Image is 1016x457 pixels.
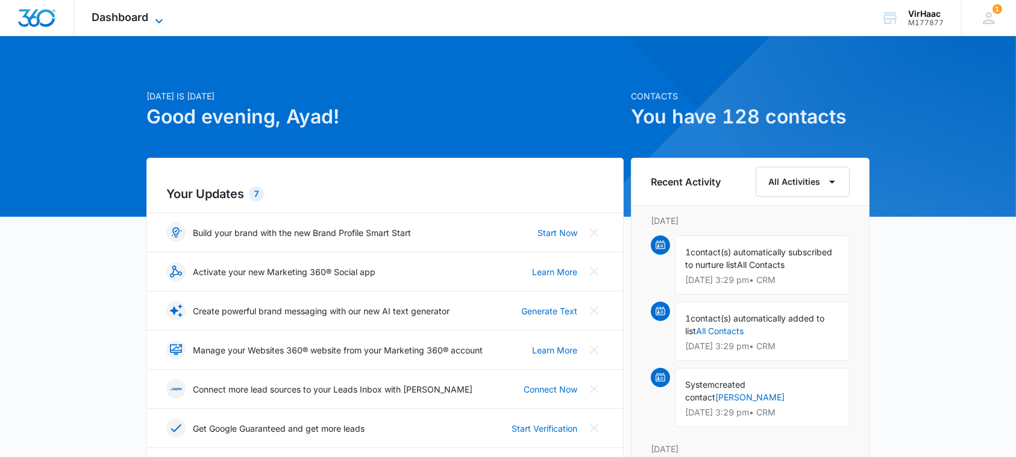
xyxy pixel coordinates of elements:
[146,102,624,131] h1: Good evening, Ayad!
[193,226,411,239] p: Build your brand with the new Brand Profile Smart Start
[685,247,832,270] span: contact(s) automatically subscribed to nurture list
[524,383,577,396] a: Connect Now
[685,313,691,323] span: 1
[685,247,691,257] span: 1
[532,266,577,278] a: Learn More
[521,305,577,317] a: Generate Text
[193,422,365,435] p: Get Google Guaranteed and get more leads
[685,276,839,284] p: [DATE] 3:29 pm • CRM
[992,4,1002,14] div: notifications count
[651,214,850,227] p: [DATE]
[166,185,604,203] h2: Your Updates
[696,326,744,336] a: All Contacts
[92,11,149,23] span: Dashboard
[512,422,577,435] a: Start Verification
[908,19,944,27] div: account id
[193,383,472,396] p: Connect more lead sources to your Leads Inbox with [PERSON_NAME]
[651,175,721,189] h6: Recent Activity
[585,379,604,399] button: Close
[585,418,604,438] button: Close
[193,305,450,317] p: Create powerful brand messaging with our new AI text generator
[685,379,715,390] span: System
[585,223,604,242] button: Close
[908,9,944,19] div: account name
[756,167,850,197] button: All Activities
[249,187,264,201] div: 7
[532,344,577,356] a: Learn More
[651,443,850,455] p: [DATE]
[631,90,870,102] p: Contacts
[193,266,375,278] p: Activate your new Marketing 360® Social app
[715,392,785,402] a: [PERSON_NAME]
[737,260,785,270] span: All Contacts
[146,90,624,102] p: [DATE] is [DATE]
[585,301,604,320] button: Close
[685,379,745,402] span: created contact
[685,408,839,417] p: [DATE] 3:29 pm • CRM
[992,4,1002,14] span: 1
[685,342,839,350] p: [DATE] 3:29 pm • CRM
[585,262,604,281] button: Close
[193,344,483,356] p: Manage your Websites 360® website from your Marketing 360® account
[631,102,870,131] h1: You have 128 contacts
[585,340,604,359] button: Close
[538,226,577,239] a: Start Now
[685,313,824,336] span: contact(s) automatically added to list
